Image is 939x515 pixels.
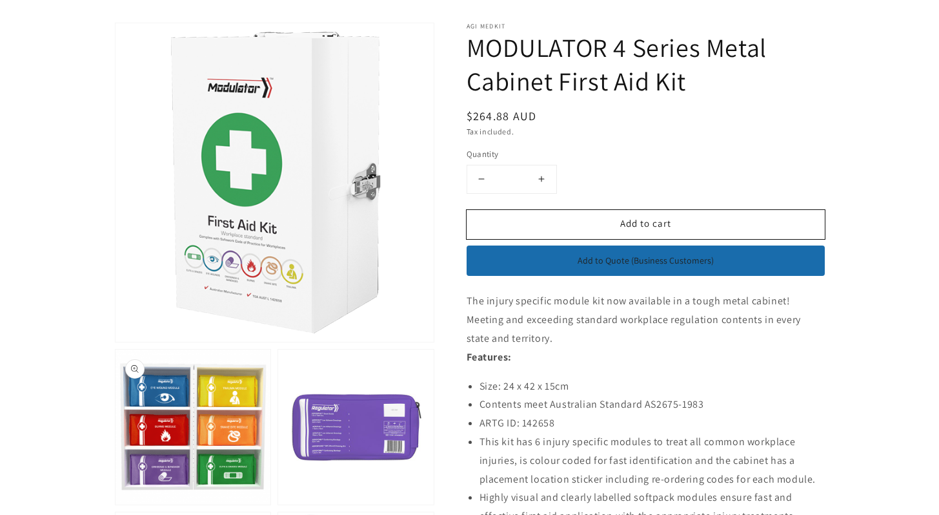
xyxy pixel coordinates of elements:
button: Add to cart [467,210,825,239]
div: The injury specific module kit now available in a tough metal cabinet! Meeting and exceeding stan... [467,292,825,348]
li: Size: 24 x 42 x 15cm [480,377,825,396]
button: Add to Quote (Business Customers) [467,246,825,277]
li: Contents meet Australian Standard AS2675-1983 [480,395,825,414]
label: Quantity [467,148,705,161]
h1: MODULATOR 4 Series Metal Cabinet First Aid Kit [467,30,825,98]
li: ARTG ID: 142658 [480,414,825,433]
strong: Features: [467,350,512,364]
p: AGI MedKit [467,23,825,30]
span: Add to cart [620,217,671,229]
div: Tax included. [467,125,825,138]
li: This kit has 6 injury specific modules to treat all common workplace injuries, is colour coded fo... [480,433,825,489]
span: $264.88 AUD [467,109,537,123]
